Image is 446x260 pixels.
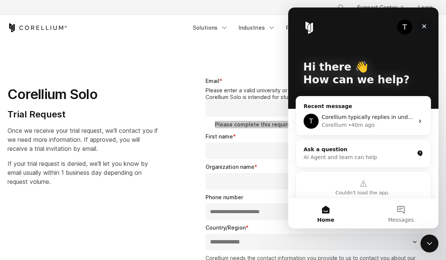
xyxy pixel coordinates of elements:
[234,21,280,35] a: Industries
[206,78,219,84] span: Email
[206,164,254,170] span: Organization name
[8,86,160,103] h1: Corellium Solo
[206,133,233,140] span: First name
[188,21,233,35] a: Solutions
[215,121,426,128] label: Please complete this required field.
[206,87,426,100] legend: Please enter a valid university or academic email address or select a . Corellium Solo is intende...
[206,194,243,200] span: Phone number
[8,127,158,152] span: Once we receive your trial request, we'll contact you if we need more information. If approved, y...
[188,21,438,35] div: Navigation Menu
[334,1,348,14] button: Search
[8,160,148,185] span: If your trial request is denied, we'll let you know by email usually within 1 business day depend...
[8,109,160,120] h4: Trial Request
[281,21,325,35] a: Products
[420,234,438,252] iframe: Intercom live chat
[351,1,409,14] a: Support Center
[8,23,67,32] a: Corellium Home
[412,1,438,14] a: Login
[288,8,438,228] iframe: Intercom live chat
[206,224,246,231] span: Country/Region
[328,1,438,14] div: Navigation Menu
